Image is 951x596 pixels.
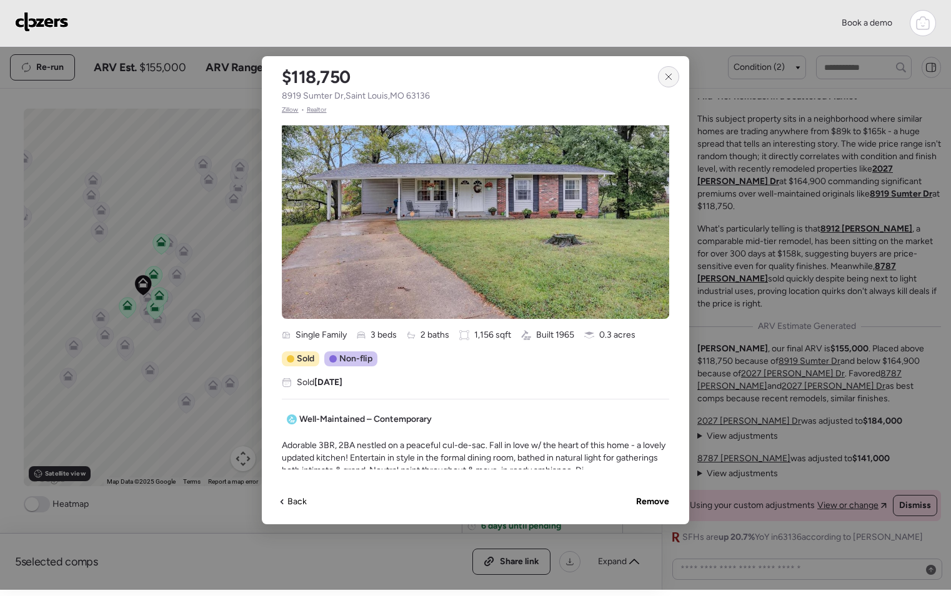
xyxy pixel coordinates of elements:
[301,105,304,115] span: •
[297,376,342,389] span: Sold
[296,329,347,341] span: Single Family
[421,329,449,341] span: 2 baths
[15,12,69,32] img: Logo
[474,329,511,341] span: 1,156 sqft
[842,17,892,28] span: Book a demo
[282,105,299,115] span: Zillow
[371,329,397,341] span: 3 beds
[339,353,372,365] span: Non-flip
[536,329,574,341] span: Built 1965
[287,496,307,508] span: Back
[307,105,327,115] span: Realtor
[299,413,432,426] span: Well-Maintained – Contemporary
[297,353,314,365] span: Sold
[282,90,430,102] span: 8919 Sumter Dr , Saint Louis , MO 63136
[314,377,342,388] span: [DATE]
[282,66,351,87] h2: $118,750
[599,329,635,341] span: 0.3 acres
[636,496,669,508] span: Remove
[282,439,669,477] span: Adorable 3BR, 2BA nestled on a peaceful cul-de-sac. Fall in love w/ the heart of this home - a lo...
